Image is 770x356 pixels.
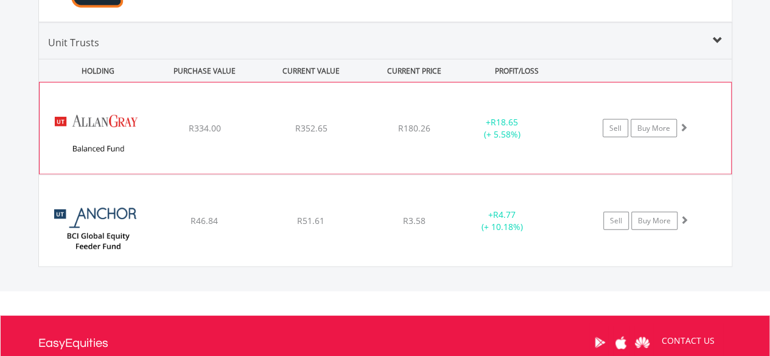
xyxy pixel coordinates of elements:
span: R352.65 [295,122,327,134]
div: + (+ 10.18%) [457,209,548,233]
div: + (+ 5.58%) [456,116,547,141]
span: R51.61 [297,215,324,226]
span: R334.00 [188,122,220,134]
div: PURCHASE VALUE [153,60,257,82]
div: CURRENT VALUE [259,60,363,82]
a: Buy More [631,119,677,138]
span: R46.84 [191,215,218,226]
span: R4.77 [493,209,516,220]
img: UT.ZA.AGBC.png [46,98,150,171]
span: Unit Trusts [48,36,99,49]
a: Buy More [631,212,677,230]
div: PROFIT/LOSS [465,60,569,82]
span: R18.65 [491,116,518,128]
a: Sell [603,119,628,138]
div: HOLDING [40,60,150,82]
span: R3.58 [403,215,425,226]
span: R180.26 [398,122,430,134]
div: CURRENT PRICE [365,60,462,82]
img: UT.ZA.ABGEFF.png [45,190,150,264]
a: Sell [603,212,629,230]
